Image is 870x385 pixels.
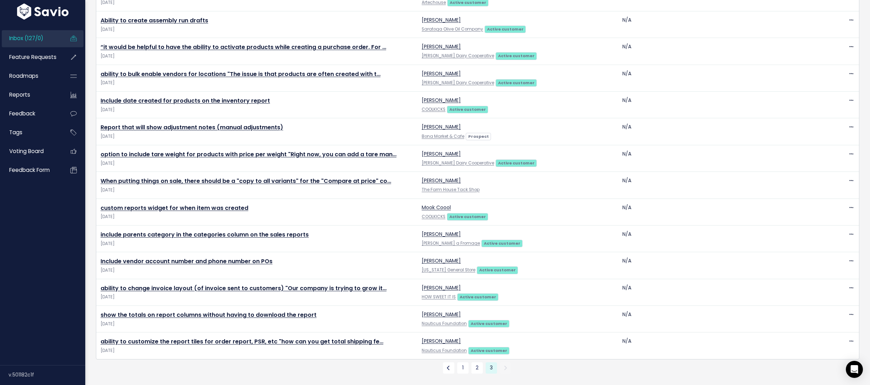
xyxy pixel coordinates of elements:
[101,311,317,319] a: show the totals on report columns without having to download the report
[422,257,461,264] a: [PERSON_NAME]
[471,362,483,374] a: 2
[477,266,518,273] a: Active customer
[422,284,461,291] a: [PERSON_NAME]
[2,49,59,65] a: Feature Requests
[101,347,413,354] span: [DATE]
[618,38,819,65] td: N/A
[468,320,509,327] a: Active customer
[422,97,461,104] a: [PERSON_NAME]
[101,320,413,328] span: [DATE]
[466,132,491,140] a: Prospect
[618,11,819,38] td: N/A
[101,257,272,265] a: Include vendor account number and phone number on POs
[422,16,461,23] a: [PERSON_NAME]
[422,150,461,157] a: [PERSON_NAME]
[2,30,59,47] a: Inbox (127/0)
[422,53,494,59] a: [PERSON_NAME] Dairy Cooperative
[618,306,819,332] td: N/A
[422,294,456,300] a: HOW SWEET IT IS
[2,143,59,159] a: Voting Board
[422,80,494,86] a: [PERSON_NAME] Dairy Cooperative
[484,240,520,246] strong: Active customer
[496,52,537,59] a: Active customer
[9,53,56,61] span: Feature Requests
[9,147,44,155] span: Voting Board
[101,337,383,346] a: ability to customize the report tiles for order report, PSR, etc "how can you get total shipping fe…
[618,118,819,145] td: N/A
[422,204,451,211] a: Mook Coool
[101,70,380,78] a: ability to bulk enable vendors for locations "The issue is that products are often created with t…
[101,231,309,239] a: include parents category in the categories column on the sales reports
[101,133,413,140] span: [DATE]
[468,347,509,354] a: Active customer
[2,105,59,122] a: Feedback
[618,92,819,118] td: N/A
[618,172,819,199] td: N/A
[101,106,413,114] span: [DATE]
[9,91,30,98] span: Reports
[471,321,507,326] strong: Active customer
[422,321,467,326] a: Nauticus Foundation
[422,231,461,238] a: [PERSON_NAME]
[422,70,461,77] a: [PERSON_NAME]
[422,337,461,345] a: [PERSON_NAME]
[9,129,22,136] span: Tags
[101,204,248,212] a: custom reports widget for when item was created
[846,361,863,378] div: Open Intercom Messenger
[101,123,283,131] a: Report that will show adjustment notes (manual adjustments)
[2,162,59,178] a: Feedback form
[422,267,475,273] a: [US_STATE] General Store
[2,124,59,141] a: Tags
[101,26,413,33] span: [DATE]
[101,186,413,194] span: [DATE]
[101,267,413,274] span: [DATE]
[101,97,270,105] a: Include date created for products on the inventory report
[618,65,819,91] td: N/A
[471,348,507,353] strong: Active customer
[15,3,70,19] img: logo-white.9d6f32f41409.svg
[422,134,464,139] a: Bona Market & Cafe
[101,79,413,87] span: [DATE]
[618,279,819,305] td: N/A
[2,68,59,84] a: Roadmaps
[101,150,396,158] a: option to include tare weight for products with price per weight "Right now, you can add a tare man…
[101,160,413,167] span: [DATE]
[101,213,413,221] span: [DATE]
[479,267,516,273] strong: Active customer
[9,72,38,80] span: Roadmaps
[457,362,469,374] a: 1
[9,365,85,384] div: v.501182c1f
[485,25,526,32] a: Active customer
[618,225,819,252] td: N/A
[101,284,387,292] a: ability to change invoice layout (of invoice sent to customers) "Our company is trying to grow it…
[447,213,488,220] a: Active customer
[460,294,496,300] strong: Active customer
[498,80,535,86] strong: Active customer
[422,43,461,50] a: [PERSON_NAME]
[449,107,486,112] strong: Active customer
[618,332,819,359] td: N/A
[101,240,413,248] span: [DATE]
[2,87,59,103] a: Reports
[101,53,413,60] span: [DATE]
[422,348,467,353] a: Nauticus Foundation
[422,240,480,246] a: [PERSON_NAME] a Fromage
[422,177,461,184] a: [PERSON_NAME]
[496,159,537,166] a: Active customer
[449,214,486,219] strong: Active customer
[422,187,480,192] a: The Farm House Tack Shop
[422,26,483,32] a: Saratoga Olive Oil Company
[101,177,391,185] a: When putting things on sale, there should be a "copy to all variants" for the "Compare at price" co…
[9,110,35,117] span: Feedback
[9,34,43,42] span: Inbox (127/0)
[618,252,819,279] td: N/A
[618,199,819,225] td: N/A
[468,134,489,139] strong: Prospect
[487,26,524,32] strong: Active customer
[457,293,498,300] a: Active customer
[496,79,537,86] a: Active customer
[498,53,535,59] strong: Active customer
[101,43,386,51] a: “it would be helpful to have the ability to activate products while creating a purchase order. For …
[101,293,413,301] span: [DATE]
[9,166,50,174] span: Feedback form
